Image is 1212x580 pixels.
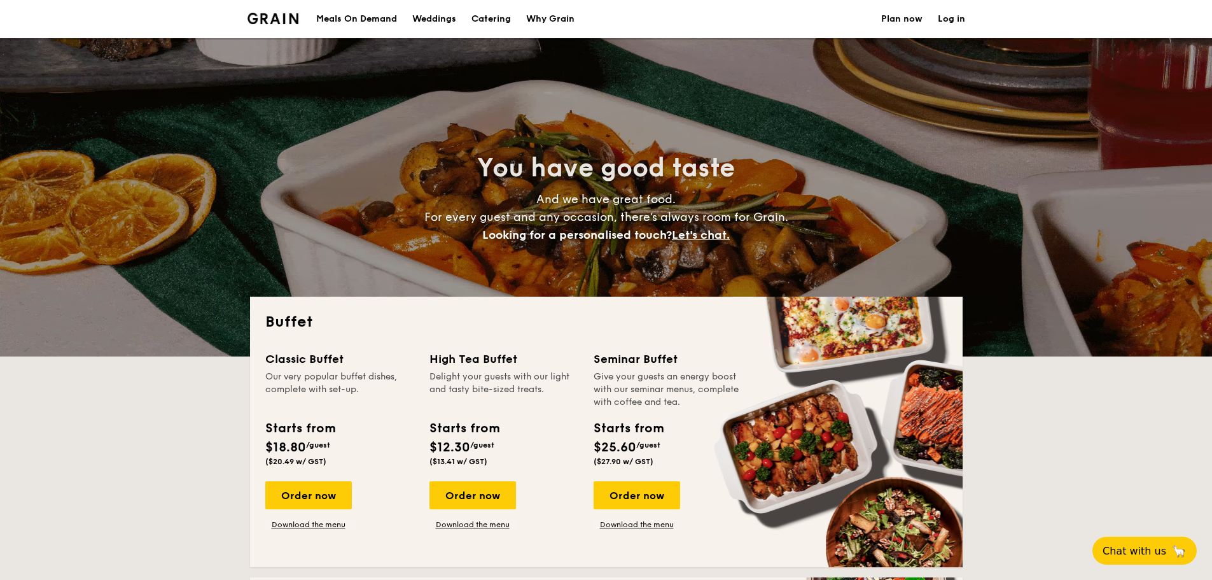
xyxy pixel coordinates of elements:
span: 🦙 [1171,544,1187,558]
div: Delight your guests with our light and tasty bite-sized treats. [429,371,578,409]
span: /guest [306,441,330,449]
div: Starts from [265,419,335,438]
div: High Tea Buffet [429,350,578,368]
span: And we have great food. For every guest and any occasion, there’s always room for Grain. [424,192,788,242]
img: Grain [247,13,299,24]
span: $25.60 [594,440,636,455]
a: Download the menu [594,520,680,530]
div: Seminar Buffet [594,350,742,368]
span: $18.80 [265,440,306,455]
span: ($13.41 w/ GST) [429,457,487,466]
div: Starts from [594,419,663,438]
div: Give your guests an energy boost with our seminar menus, complete with coffee and tea. [594,371,742,409]
span: ($27.90 w/ GST) [594,457,653,466]
span: $12.30 [429,440,470,455]
a: Download the menu [429,520,516,530]
div: Order now [429,481,516,509]
a: Download the menu [265,520,352,530]
span: Let's chat. [672,228,730,242]
span: /guest [636,441,660,449]
div: Our very popular buffet dishes, complete with set-up. [265,371,414,409]
div: Order now [594,481,680,509]
span: Looking for a personalised touch? [482,228,672,242]
button: Chat with us🦙 [1092,537,1197,565]
span: ($20.49 w/ GST) [265,457,326,466]
h2: Buffet [265,312,947,332]
a: Logotype [247,13,299,24]
div: Classic Buffet [265,350,414,368]
span: You have good taste [477,153,735,183]
div: Order now [265,481,352,509]
span: /guest [470,441,494,449]
div: Starts from [429,419,499,438]
span: Chat with us [1103,545,1166,557]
